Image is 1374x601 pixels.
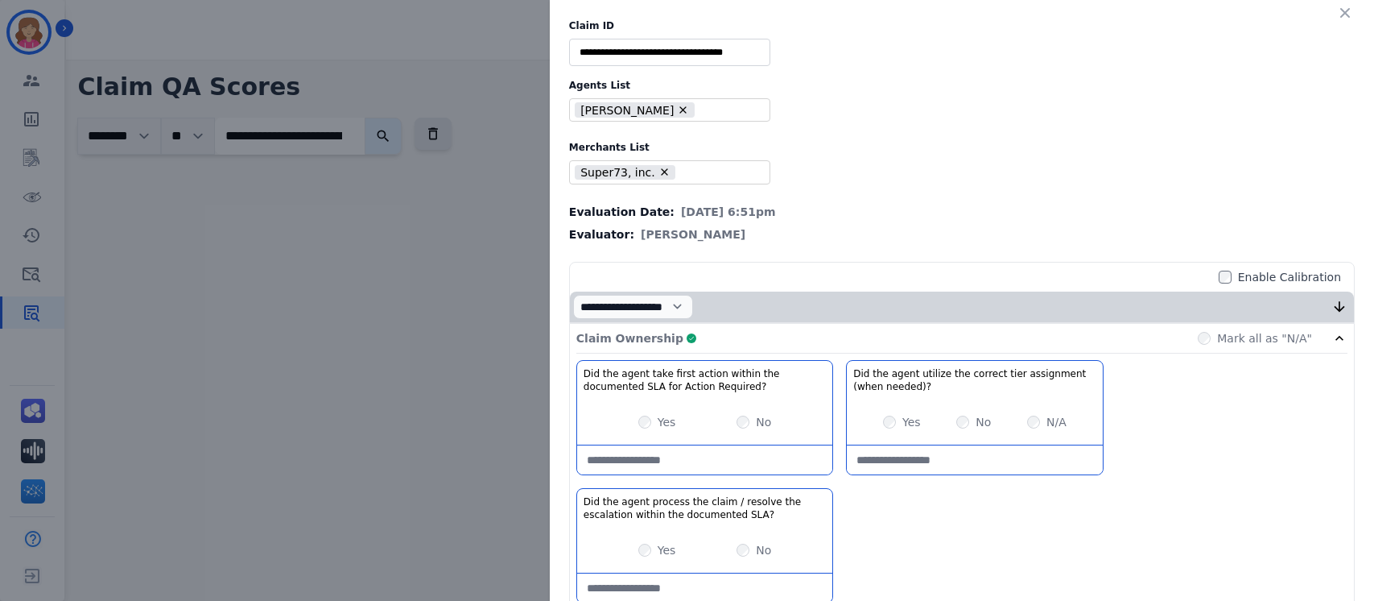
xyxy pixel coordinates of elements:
ul: selected options [573,163,760,182]
div: Evaluation Date: [569,204,1355,220]
button: Remove Katherine Godley [677,104,689,116]
button: Remove Super73, inc. [658,166,670,178]
h3: Did the agent process the claim / resolve the escalation within the documented SLA? [584,495,826,521]
ul: selected options [573,101,760,120]
label: Merchants List [569,141,1355,154]
label: Agents List [569,79,1355,92]
p: Claim Ownership [576,330,683,346]
label: Enable Calibration [1238,269,1341,285]
label: No [756,414,771,430]
li: Super73, inc. [575,165,675,180]
label: Yes [658,542,676,558]
div: Evaluator: [569,226,1355,242]
label: Yes [658,414,676,430]
label: N/A [1046,414,1067,430]
label: No [756,542,771,558]
li: [PERSON_NAME] [575,102,695,118]
h3: Did the agent utilize the correct tier assignment (when needed)? [853,367,1095,393]
label: No [976,414,991,430]
label: Claim ID [569,19,1355,32]
label: Mark all as "N/A" [1217,330,1312,346]
span: [PERSON_NAME] [641,226,745,242]
span: [DATE] 6:51pm [681,204,776,220]
h3: Did the agent take first action within the documented SLA for Action Required? [584,367,826,393]
label: Yes [902,414,921,430]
